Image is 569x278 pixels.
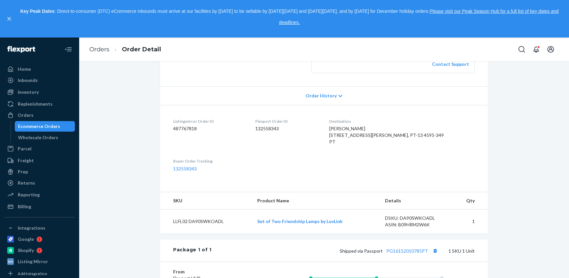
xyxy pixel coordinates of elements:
[18,236,34,242] div: Google
[386,248,428,254] a: PG16152010785PT
[18,101,53,107] div: Replenishments
[4,256,75,267] a: Listing Mirror
[173,166,197,171] a: 132558343
[4,143,75,154] a: Parcel
[385,215,447,221] div: DSKU: DA90SWKOADL
[279,9,558,25] a: Please visit our Peak Season Hub for a full list of key dates and deadlines.
[306,92,337,99] span: Order History
[18,225,45,231] div: Integrations
[252,192,380,210] th: Product Name
[255,118,319,124] dt: Flexport Order ID
[18,203,31,210] div: Billing
[6,15,12,22] button: close,
[160,192,252,210] th: SKU
[15,121,75,132] a: Ecommerce Orders
[4,155,75,166] a: Freight
[4,269,75,277] a: Add Integration
[18,77,38,84] div: Inbounds
[122,46,161,53] a: Order Detail
[385,221,447,228] div: ASIN: B09HRM2W6K
[255,125,319,132] dd: 132558343
[18,89,39,95] div: Inventory
[452,192,488,210] th: Qty
[20,9,55,14] strong: Key Peak Dates
[4,234,75,244] a: Google
[212,246,475,255] div: 1 SKU 1 Unit
[14,5,28,11] span: Chat
[4,99,75,109] a: Replenishments
[340,248,439,254] span: Shipped via Passport
[380,192,452,210] th: Details
[18,168,28,175] div: Prep
[160,209,252,233] td: LLFL02 DA90SWKOADL
[173,125,245,132] dd: 487767818
[4,223,75,233] button: Integrations
[173,158,245,164] dt: Buyer Order Tracking
[4,75,75,86] a: Inbounds
[173,268,252,275] dt: From
[530,43,543,56] button: Open notifications
[257,218,343,224] a: Set of Two Friendship Lamps by LuvLink
[18,66,31,72] div: Home
[544,43,557,56] button: Open account menu
[4,110,75,120] a: Orders
[18,134,58,141] div: Wholesale Orders
[18,271,47,276] div: Add Integration
[18,258,48,265] div: Listing Mirror
[4,190,75,200] a: Reporting
[173,118,245,124] dt: Listingmirror Order ID
[89,46,109,53] a: Orders
[432,61,469,67] a: Contact Support
[329,118,475,124] dt: Destination
[4,245,75,256] a: Shopify
[18,180,35,186] div: Returns
[18,123,60,130] div: Ecommerce Orders
[18,157,34,164] div: Freight
[452,209,488,233] td: 1
[15,132,75,143] a: Wholesale Orders
[515,43,528,56] button: Open Search Box
[4,201,75,212] a: Billing
[431,246,439,255] button: Copy tracking number
[62,43,75,56] button: Close Navigation
[329,126,444,144] span: [PERSON_NAME] [STREET_ADDRESS][PERSON_NAME], PT-13 4595-349 PT
[4,178,75,188] a: Returns
[4,166,75,177] a: Prep
[18,145,32,152] div: Parcel
[173,246,212,255] div: Package 1 of 1
[84,40,166,59] ol: breadcrumbs
[4,87,75,97] a: Inventory
[18,247,34,254] div: Shopify
[16,6,563,28] p: : Direct-to-consumer (DTC) eCommerce inbounds must arrive at our facilities by [DATE] to be sella...
[7,46,35,53] img: Flexport logo
[4,64,75,74] a: Home
[18,191,40,198] div: Reporting
[18,112,34,118] div: Orders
